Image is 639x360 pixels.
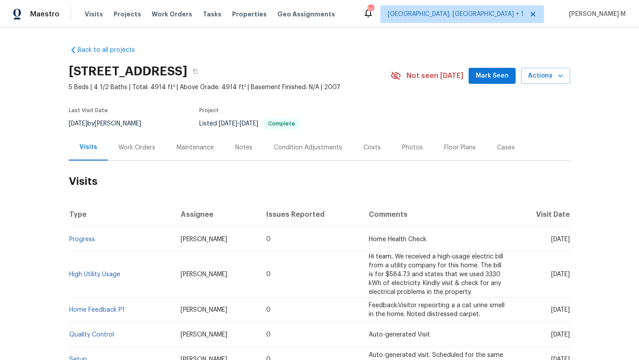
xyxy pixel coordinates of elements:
a: Quality Control [69,332,114,338]
div: Cases [497,143,515,152]
h2: [STREET_ADDRESS] [69,67,187,76]
span: 0 [266,332,271,338]
span: Tasks [203,11,221,17]
th: Visit Date [512,202,570,227]
span: 5 Beds | 4 1/2 Baths | Total: 4914 ft² | Above Grade: 4914 ft² | Basement Finished: N/A | 2007 [69,83,390,92]
span: Not seen [DATE] [406,71,463,80]
span: [DATE] [240,121,258,127]
button: Mark Seen [469,68,516,84]
span: Complete [264,121,299,126]
a: Progress [69,236,95,243]
span: Properties [232,10,267,19]
span: Listed [199,121,300,127]
span: 0 [266,236,271,243]
span: [DATE] [219,121,237,127]
a: High Utility Usage [69,271,120,278]
th: Comments [362,202,512,227]
th: Assignee [174,202,260,227]
div: Photos [402,143,423,152]
span: Project [199,108,219,113]
span: Geo Assignments [277,10,335,19]
div: Visits [79,143,97,152]
span: 0 [266,307,271,313]
th: Type [69,202,174,227]
span: [PERSON_NAME] [181,332,227,338]
span: [PERSON_NAME] [181,236,227,243]
div: Costs [363,143,381,152]
span: Visits [85,10,103,19]
span: Hi team, We received a high-usage electric bill from a utility company for this home. The bill is... [369,254,503,295]
span: Last Visit Date [69,108,108,113]
span: [DATE] [69,121,87,127]
a: Back to all projects [69,46,154,55]
div: Maintenance [177,143,214,152]
div: 22 [367,5,374,14]
span: [PERSON_NAME] [181,307,227,313]
span: [DATE] [551,307,570,313]
div: by [PERSON_NAME] [69,118,152,129]
span: Work Orders [152,10,192,19]
span: [GEOGRAPHIC_DATA], [GEOGRAPHIC_DATA] + 1 [388,10,524,19]
span: Home Health Check [369,236,426,243]
span: [DATE] [551,271,570,278]
th: Issues Reported [259,202,361,227]
span: Mark Seen [476,70,509,82]
span: - [219,121,258,127]
span: Auto-generated Visit [369,332,430,338]
span: [DATE] [551,236,570,243]
span: Feedback:Visitor repeorting a a cat urine smell in the home. Noted distressed carpet. [369,302,505,317]
div: Floor Plans [444,143,476,152]
span: Maestro [30,10,59,19]
span: Projects [114,10,141,19]
span: [PERSON_NAME] [181,271,227,278]
span: Actions [528,70,563,82]
button: Actions [521,68,570,84]
button: Copy Address [187,63,203,79]
div: Work Orders [118,143,155,152]
a: Home Feedback P1 [69,307,125,313]
span: [DATE] [551,332,570,338]
span: 0 [266,271,271,278]
div: Condition Adjustments [274,143,342,152]
span: [PERSON_NAME] M [565,10,626,19]
div: Notes [235,143,252,152]
h2: Visits [69,161,570,202]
